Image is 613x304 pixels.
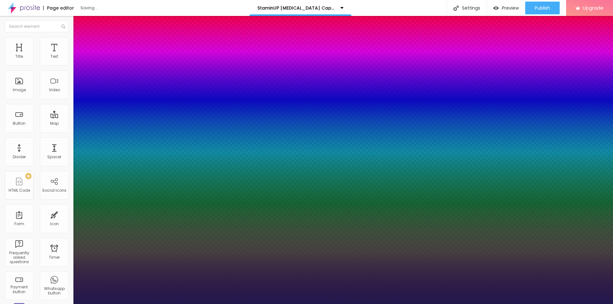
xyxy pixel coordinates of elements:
[61,25,65,28] img: Icone
[50,54,58,59] div: Text
[13,155,26,159] div: Divider
[9,188,30,193] div: HTML Code
[49,255,60,260] div: Timer
[535,5,550,11] span: Publish
[14,222,24,226] div: Form
[42,286,67,296] div: Whatsapp button
[453,5,459,11] img: Icone
[50,121,59,126] div: Map
[493,5,499,11] img: view-1.svg
[6,285,32,294] div: Payment button
[257,6,336,10] p: StaminUP [MEDICAL_DATA] Capsules Reviews
[80,6,154,10] div: Saving...
[525,2,560,14] button: Publish
[583,5,603,11] span: Upgrade
[42,188,66,193] div: Social Icons
[13,121,26,126] div: Button
[47,155,61,159] div: Spacer
[50,222,59,226] div: Icon
[49,88,60,92] div: Video
[502,5,519,11] span: Preview
[6,251,32,264] div: Frequently asked questions
[487,2,525,14] button: Preview
[13,88,26,92] div: Image
[43,6,74,10] div: Page editor
[5,21,69,32] input: Search element
[15,54,23,59] div: Title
